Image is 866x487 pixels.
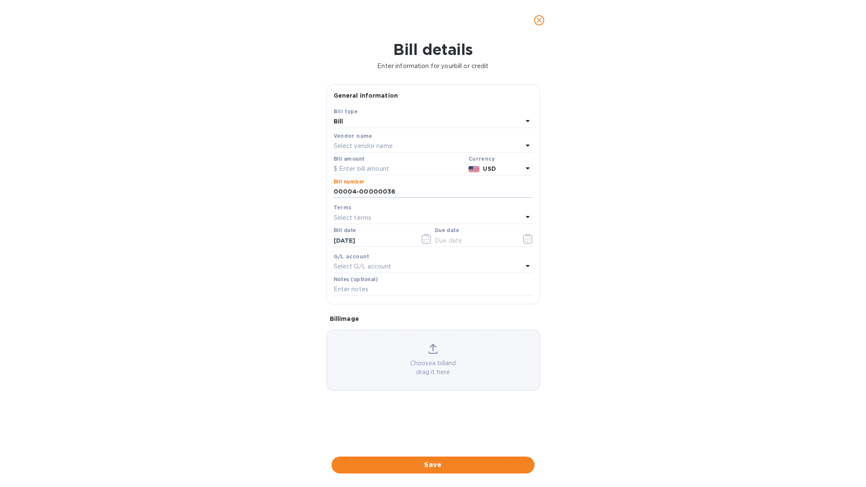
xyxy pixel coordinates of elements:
[7,41,859,58] h1: Bill details
[334,204,352,211] b: Terms
[334,262,391,271] p: Select G/L account
[334,228,356,233] label: Bill date
[334,118,343,125] b: Bill
[435,228,459,233] label: Due date
[529,10,549,30] button: close
[338,460,528,470] span: Save
[334,179,364,184] label: Bill number
[334,133,373,139] b: Vendor name
[327,359,540,377] p: Choose a bill and drag it here
[334,163,465,175] input: $ Enter bill amount
[334,277,378,282] label: Notes (optional)
[334,92,398,99] b: General information
[334,213,372,222] p: Select terms
[469,156,495,162] b: Currency
[334,283,533,296] input: Enter notes
[334,186,533,198] input: Enter bill number
[334,234,414,247] input: Select date
[332,457,534,473] button: Save
[330,315,537,323] p: Bill image
[469,166,480,172] img: USD
[334,253,370,260] b: G/L account
[483,165,496,172] b: USD
[334,142,393,150] p: Select vendor name
[334,156,364,161] label: Bill amount
[334,108,358,115] b: Bill type
[435,234,515,247] input: Due date
[7,62,859,71] p: Enter information for your bill or credit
